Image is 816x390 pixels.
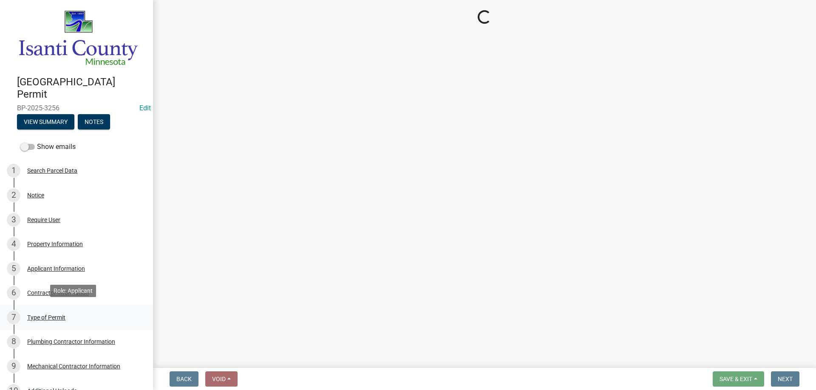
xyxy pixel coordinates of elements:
[78,114,110,129] button: Notes
[27,339,115,345] div: Plumbing Contractor Information
[27,290,89,296] div: Contractor Information
[7,359,20,373] div: 9
[7,237,20,251] div: 4
[27,363,120,369] div: Mechanical Contractor Information
[139,104,151,112] a: Edit
[7,335,20,348] div: 8
[27,168,77,174] div: Search Parcel Data
[713,371,764,387] button: Save & Exit
[17,9,139,67] img: Isanti County, Minnesota
[7,164,20,177] div: 1
[17,114,74,129] button: View Summary
[7,188,20,202] div: 2
[176,376,192,382] span: Back
[139,104,151,112] wm-modal-confirm: Edit Application Number
[771,371,799,387] button: Next
[7,213,20,227] div: 3
[78,119,110,126] wm-modal-confirm: Notes
[20,142,76,152] label: Show emails
[17,119,74,126] wm-modal-confirm: Summary
[17,104,136,112] span: BP-2025-3256
[27,314,65,320] div: Type of Permit
[778,376,793,382] span: Next
[27,266,85,272] div: Applicant Information
[7,286,20,300] div: 6
[27,241,83,247] div: Property Information
[50,285,96,297] div: Role: Applicant
[17,76,146,101] h4: [GEOGRAPHIC_DATA] Permit
[205,371,238,387] button: Void
[7,262,20,275] div: 5
[720,376,752,382] span: Save & Exit
[170,371,198,387] button: Back
[27,217,60,223] div: Require User
[27,192,44,198] div: Notice
[212,376,226,382] span: Void
[7,311,20,324] div: 7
